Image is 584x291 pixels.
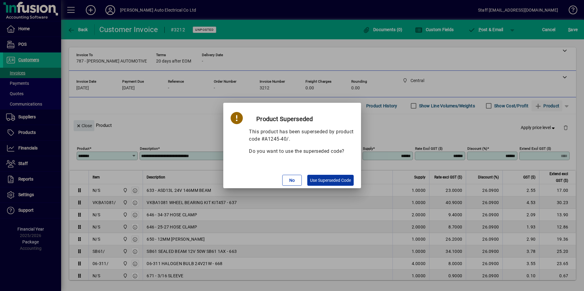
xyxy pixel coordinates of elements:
span: No [289,177,295,184]
p: Do you want to use the superseded code? [249,148,354,155]
button: No [282,175,302,186]
strong: Product Superseded [256,115,313,123]
button: Use Superseded Code [307,175,354,186]
span: Use Superseded Code [310,177,351,184]
p: This product has been superseded by product code #A1245-40/. [249,128,354,143]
